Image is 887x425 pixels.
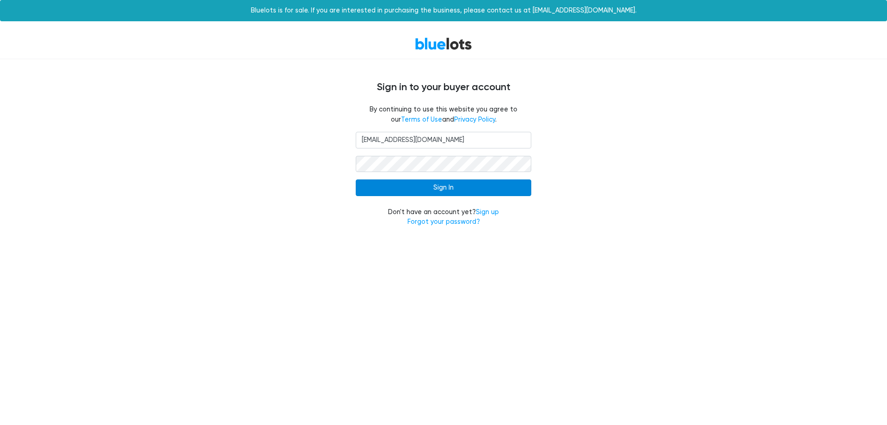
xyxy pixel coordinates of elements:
[356,179,531,196] input: Sign In
[476,208,499,216] a: Sign up
[356,105,531,124] fieldset: By continuing to use this website you agree to our and .
[356,132,531,148] input: Email
[415,37,472,50] a: BlueLots
[407,218,480,226] a: Forgot your password?
[166,81,721,93] h4: Sign in to your buyer account
[356,207,531,227] div: Don't have an account yet?
[454,116,495,123] a: Privacy Policy
[401,116,442,123] a: Terms of Use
